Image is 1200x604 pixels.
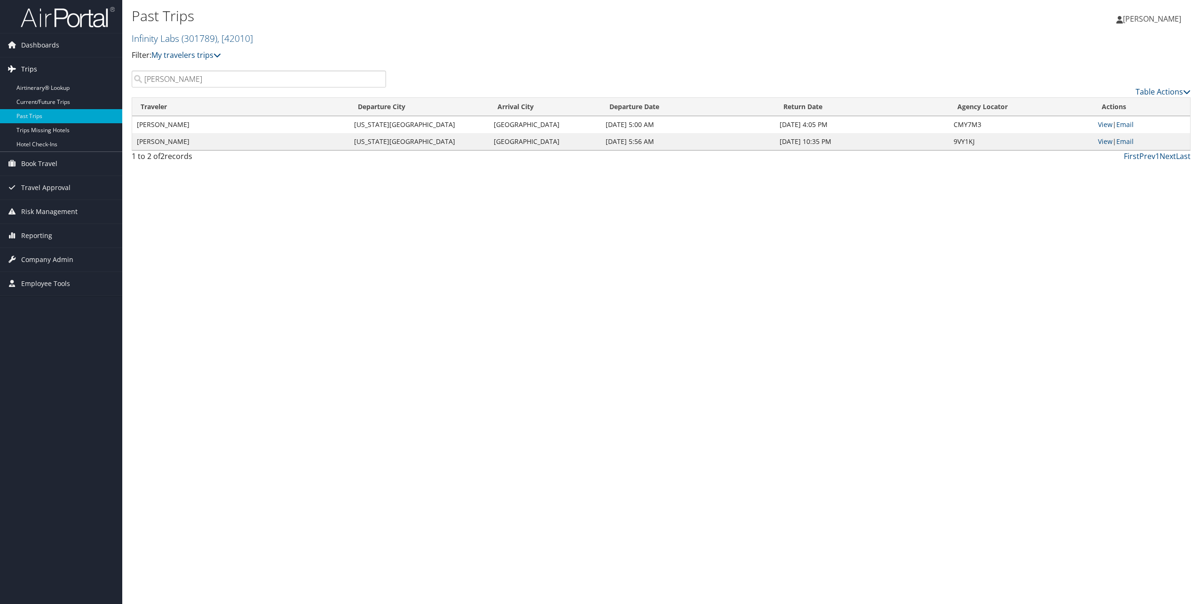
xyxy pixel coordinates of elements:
[1116,137,1134,146] a: Email
[1124,151,1139,161] a: First
[601,133,775,150] td: [DATE] 5:56 AM
[1116,5,1191,33] a: [PERSON_NAME]
[132,32,253,45] a: Infinity Labs
[775,133,949,150] td: [DATE] 10:35 PM
[489,133,601,150] td: [GEOGRAPHIC_DATA]
[132,151,386,167] div: 1 to 2 of records
[21,6,115,28] img: airportal-logo.png
[160,151,165,161] span: 2
[1155,151,1160,161] a: 1
[489,116,601,133] td: [GEOGRAPHIC_DATA]
[21,272,70,295] span: Employee Tools
[21,200,78,223] span: Risk Management
[1116,120,1134,129] a: Email
[182,32,217,45] span: ( 301789 )
[132,49,837,62] p: Filter:
[21,176,71,199] span: Travel Approval
[1136,87,1191,97] a: Table Actions
[349,98,489,116] th: Departure City: activate to sort column ascending
[601,116,775,133] td: [DATE] 5:00 AM
[21,248,73,271] span: Company Admin
[349,116,489,133] td: [US_STATE][GEOGRAPHIC_DATA]
[1093,98,1190,116] th: Actions
[1098,120,1113,129] a: View
[1160,151,1176,161] a: Next
[132,6,837,26] h1: Past Trips
[21,224,52,247] span: Reporting
[132,116,349,133] td: [PERSON_NAME]
[949,133,1094,150] td: 9VY1KJ
[949,98,1094,116] th: Agency Locator: activate to sort column ascending
[775,116,949,133] td: [DATE] 4:05 PM
[1093,116,1190,133] td: |
[1098,137,1113,146] a: View
[601,98,775,116] th: Departure Date: activate to sort column ascending
[775,98,949,116] th: Return Date: activate to sort column ascending
[1139,151,1155,161] a: Prev
[21,33,59,57] span: Dashboards
[1176,151,1191,161] a: Last
[349,133,489,150] td: [US_STATE][GEOGRAPHIC_DATA]
[1093,133,1190,150] td: |
[151,50,221,60] a: My travelers trips
[1123,14,1181,24] span: [PERSON_NAME]
[949,116,1094,133] td: CMY7M3
[132,133,349,150] td: [PERSON_NAME]
[489,98,601,116] th: Arrival City: activate to sort column ascending
[21,57,37,81] span: Trips
[21,152,57,175] span: Book Travel
[132,98,349,116] th: Traveler: activate to sort column ascending
[217,32,253,45] span: , [ 42010 ]
[132,71,386,87] input: Search Traveler or Arrival City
